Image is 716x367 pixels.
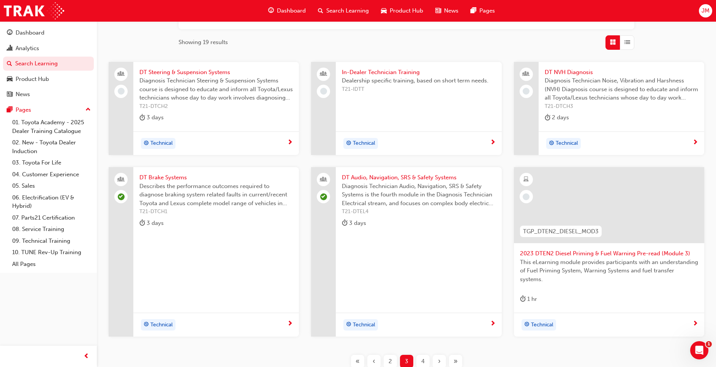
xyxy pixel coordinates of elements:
[353,139,375,148] span: Technical
[3,103,94,117] button: Pages
[109,167,299,337] a: DT Brake SystemsDescribes the performance outcomes required to diagnose braking system related fa...
[520,294,526,304] span: duration-icon
[7,60,12,67] span: search-icon
[389,357,392,366] span: 2
[139,218,164,228] div: 3 days
[346,320,351,330] span: target-icon
[139,173,293,182] span: DT Brake Systems
[139,68,293,77] span: DT Steering & Suspension Systems
[139,113,145,122] span: duration-icon
[84,352,89,361] span: prev-icon
[465,3,501,19] a: pages-iconPages
[9,169,94,180] a: 04. Customer Experience
[706,341,712,347] span: 1
[545,68,698,77] span: DT NVH Diagnosis
[7,76,13,83] span: car-icon
[287,139,293,146] span: next-icon
[150,321,173,329] span: Technical
[692,321,698,327] span: next-icon
[9,117,94,137] a: 01. Toyota Academy - 2025 Dealer Training Catalogue
[16,44,39,53] div: Analytics
[390,6,423,15] span: Product Hub
[342,218,348,228] span: duration-icon
[556,139,578,148] span: Technical
[277,6,306,15] span: Dashboard
[444,6,458,15] span: News
[312,3,375,19] a: search-iconSearch Learning
[118,88,125,95] span: learningRecordVerb_NONE-icon
[139,102,293,111] span: T21-DTCH2
[454,357,458,366] span: »
[139,76,293,102] span: Diagnosis Technician Steering & Suspension Systems course is designed to educate and inform all T...
[4,2,64,19] a: Trak
[523,88,529,95] span: learningRecordVerb_NONE-icon
[342,68,495,77] span: In-Dealer Technician Training
[287,321,293,327] span: next-icon
[85,105,91,115] span: up-icon
[342,182,495,208] span: Diagnosis Technician Audio, Navigation, SRS & Safety Systems is the fourth module in the Diagnosi...
[610,38,616,47] span: Grid
[3,24,94,103] button: DashboardAnalyticsSearch LearningProduct HubNews
[523,193,529,200] span: learningRecordVerb_NONE-icon
[119,175,124,185] span: people-icon
[16,75,49,84] div: Product Hub
[139,218,145,228] span: duration-icon
[514,62,704,155] a: DT NVH DiagnosisDiagnosis Technician Noise, Vibration and Harshness (NVH) Diagnosis course is des...
[16,106,31,114] div: Pages
[531,321,553,329] span: Technical
[144,320,149,330] span: target-icon
[326,6,369,15] span: Search Learning
[3,41,94,55] a: Analytics
[545,113,550,122] span: duration-icon
[545,102,698,111] span: T21-DTCH3
[471,6,476,16] span: pages-icon
[311,167,501,337] a: DT Audio, Navigation, SRS & Safety SystemsDiagnosis Technician Audio, Navigation, SRS & Safety Sy...
[311,62,501,155] a: In-Dealer Technician TrainingDealership specific training, based on short term needs.T21-IDTTtarg...
[16,28,44,37] div: Dashboard
[342,173,495,182] span: DT Audio, Navigation, SRS & Safety Systems
[523,69,529,79] span: people-icon
[479,6,495,15] span: Pages
[7,91,13,98] span: news-icon
[318,6,323,16] span: search-icon
[346,139,351,149] span: target-icon
[9,180,94,192] a: 05. Sales
[435,6,441,16] span: news-icon
[421,357,425,366] span: 4
[3,57,94,71] a: Search Learning
[490,321,496,327] span: next-icon
[356,357,360,366] span: «
[9,212,94,224] a: 07. Parts21 Certification
[520,294,537,304] div: 1 hr
[520,249,698,258] span: 2023 DTEN2 Diesel Priming & Fuel Warning Pre-read (Module 3)
[139,113,164,122] div: 3 days
[320,88,327,95] span: learningRecordVerb_NONE-icon
[9,235,94,247] a: 09. Technical Training
[524,320,529,330] span: target-icon
[139,182,293,208] span: Describes the performance outcomes required to diagnose braking system related faults in current/...
[118,193,125,200] span: learningRecordVerb_ATTEND-icon
[514,167,704,337] a: TGP_DTEN2_DIESEL_MOD32023 DTEN2 Diesel Priming & Fuel Warning Pre-read (Module 3)This eLearning m...
[320,193,327,200] span: learningRecordVerb_ATTEND-icon
[692,139,698,146] span: next-icon
[702,6,710,15] span: JM
[342,207,495,216] span: T21-DTEL4
[699,4,712,17] button: JM
[179,38,228,47] span: Showing 19 results
[119,69,124,79] span: people-icon
[7,30,13,36] span: guage-icon
[144,139,149,149] span: target-icon
[520,258,698,284] span: This eLearning module provides participants with an understanding of Fuel Priming System, Warning...
[373,357,375,366] span: ‹
[9,137,94,157] a: 02. New - Toyota Dealer Induction
[321,175,326,185] span: people-icon
[353,321,375,329] span: Technical
[3,87,94,101] a: News
[109,62,299,155] a: DT Steering & Suspension SystemsDiagnosis Technician Steering & Suspension Systems course is desi...
[545,76,698,102] span: Diagnosis Technician Noise, Vibration and Harshness (NVH) Diagnosis course is designed to educate...
[342,218,366,228] div: 3 days
[16,90,30,99] div: News
[139,207,293,216] span: T21-DTCH1
[523,175,529,185] span: learningResourceType_ELEARNING-icon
